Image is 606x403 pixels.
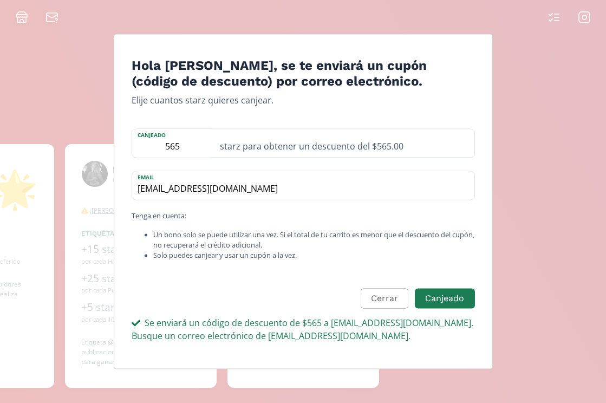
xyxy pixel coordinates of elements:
[153,230,475,250] li: Un bono solo se puede utilizar una vez. Si el total de tu carrito es menor que el descuento del c...
[132,317,475,343] div: Se enviará un código de descuento de $565 a [EMAIL_ADDRESS][DOMAIN_NAME]. Busque un correo electr...
[132,58,475,89] h4: Hola [PERSON_NAME], se te enviará un cupón (código de descuento) por correo electrónico.
[213,129,474,157] div: starz para obtener un descuento del $565.00
[361,289,408,309] button: Cerrar
[415,289,474,309] button: Canjeado
[132,94,475,107] p: Elije cuantos starz quieres canjear.
[153,251,475,261] li: Solo puedes canjear y usar un cupón a la vez.
[132,171,464,181] label: email
[114,34,493,369] div: Edit Program
[132,211,475,221] p: Tenga en cuenta:
[132,129,213,139] label: Canjeado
